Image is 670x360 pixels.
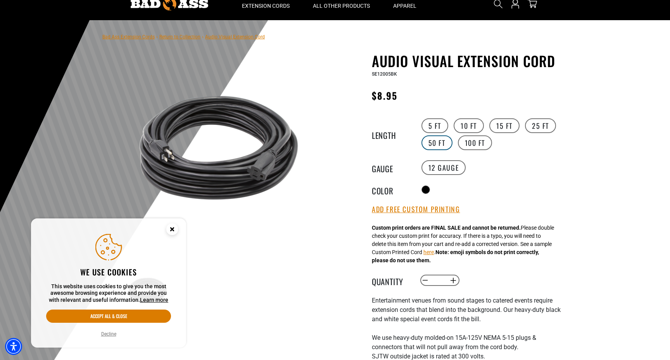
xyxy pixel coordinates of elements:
span: $8.95 [372,88,397,102]
legend: Gauge [372,163,411,173]
a: Return to Collection [159,34,200,40]
img: black [125,54,312,241]
a: Learn more [140,297,168,303]
div: Accessibility Menu [5,338,22,355]
button: here [423,248,434,256]
a: Bad Ass Extension Cords [102,34,155,40]
aside: Cookie Consent [31,218,186,348]
strong: Custom print orders are FINAL SALE and cannot be returned. [372,225,521,231]
span: Audio Visual Extension Cord [205,34,265,40]
nav: breadcrumbs [102,32,265,41]
label: 100 FT [458,135,492,150]
label: 50 FT [421,135,452,150]
div: Please double check your custom print for accuracy. If there is a typo, you will need to delete t... [372,224,554,265]
h1: Audio Visual Extension Cord [372,53,562,69]
span: SE12005BK [372,71,397,77]
label: Quantity [372,275,411,286]
button: Accept all & close [46,310,171,323]
span: › [202,34,204,40]
label: 12 Gauge [421,160,466,175]
button: Add Free Custom Printing [372,205,460,214]
h2: We use cookies [46,267,171,277]
span: All Other Products [313,2,370,9]
button: Decline [99,330,119,338]
label: 25 FT [525,118,556,133]
label: 5 FT [421,118,448,133]
span: › [156,34,158,40]
p: This website uses cookies to give you the most awesome browsing experience and provide you with r... [46,283,171,304]
legend: Length [372,129,411,139]
strong: Note: emoji symbols do not print correctly, please do not use them. [372,249,539,263]
li: We use heavy-duty molded-on 15A-125V NEMA 5-15 plugs & connectors that will not pull away from th... [372,333,562,352]
label: 15 FT [489,118,520,133]
label: 10 FT [454,118,484,133]
span: Extension Cords [242,2,290,9]
legend: Color [372,185,411,195]
span: Apparel [393,2,416,9]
